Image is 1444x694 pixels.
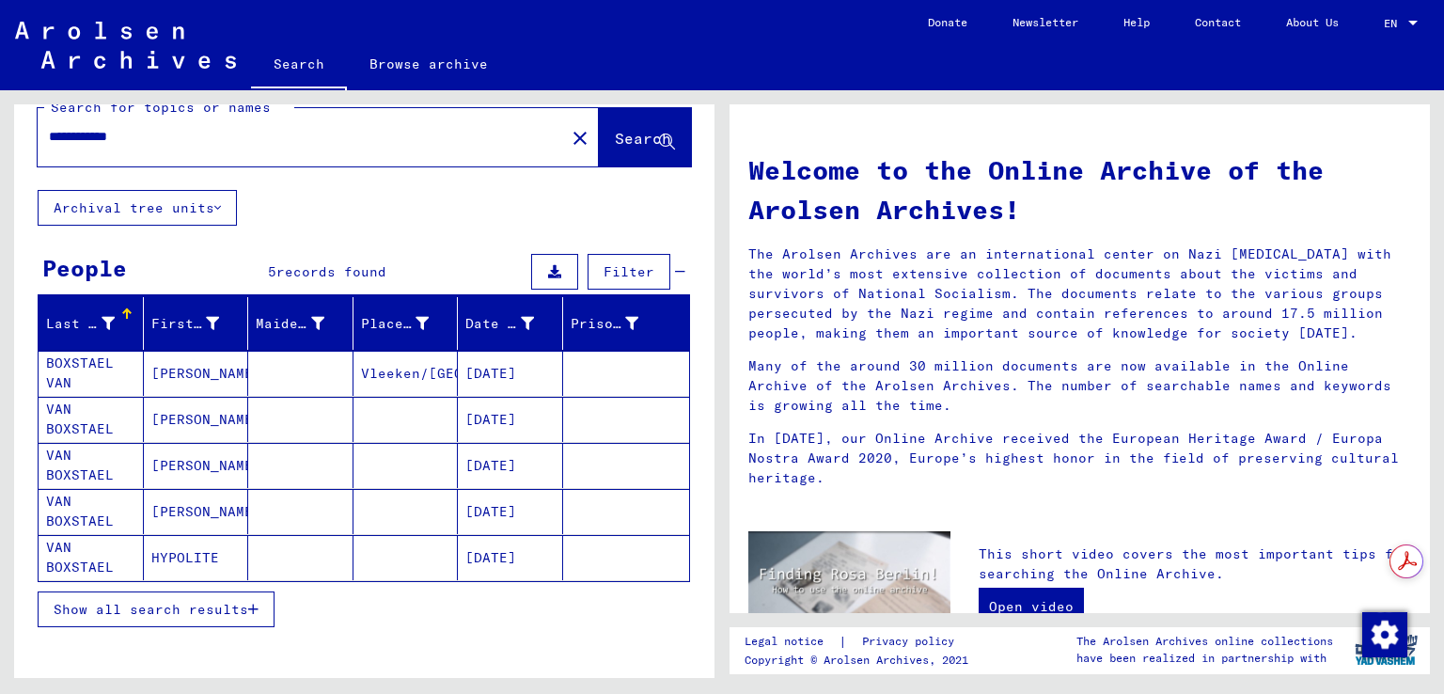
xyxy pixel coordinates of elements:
[1361,611,1406,656] div: Change consent
[745,632,977,652] div: |
[458,351,563,396] mat-cell: [DATE]
[1076,650,1333,667] p: have been realized in partnership with
[588,254,670,290] button: Filter
[46,314,115,334] div: Last Name
[748,429,1411,488] p: In [DATE], our Online Archive received the European Heritage Award / Europa Nostra Award 2020, Eu...
[979,544,1411,584] p: This short video covers the most important tips for searching the Online Archive.
[748,150,1411,229] h1: Welcome to the Online Archive of the Arolsen Archives!
[361,308,458,339] div: Place of Birth
[604,263,654,280] span: Filter
[38,190,237,226] button: Archival tree units
[1362,612,1407,657] img: Change consent
[276,263,386,280] span: records found
[458,489,563,534] mat-cell: [DATE]
[458,397,563,442] mat-cell: [DATE]
[979,588,1084,625] a: Open video
[151,308,248,339] div: First Name
[569,127,591,150] mat-icon: close
[39,297,144,350] mat-header-cell: Last Name
[458,535,563,580] mat-cell: [DATE]
[144,351,249,396] mat-cell: [PERSON_NAME]
[748,356,1411,416] p: Many of the around 30 million documents are now available in the Online Archive of the Arolsen Ar...
[51,99,271,116] mat-label: Search for topics or names
[571,314,639,334] div: Prisoner #
[563,297,690,350] mat-header-cell: Prisoner #
[1076,633,1333,650] p: The Arolsen Archives online collections
[256,314,324,334] div: Maiden Name
[54,601,248,618] span: Show all search results
[42,251,127,285] div: People
[561,118,599,156] button: Clear
[39,443,144,488] mat-cell: VAN BOXSTAEL
[748,531,950,641] img: video.jpg
[571,308,667,339] div: Prisoner #
[144,397,249,442] mat-cell: [PERSON_NAME]
[144,443,249,488] mat-cell: [PERSON_NAME]
[256,308,353,339] div: Maiden Name
[144,535,249,580] mat-cell: HYPOLITE
[353,297,459,350] mat-header-cell: Place of Birth
[465,308,562,339] div: Date of Birth
[144,489,249,534] mat-cell: [PERSON_NAME]
[46,308,143,339] div: Last Name
[248,297,353,350] mat-header-cell: Maiden Name
[745,652,977,669] p: Copyright © Arolsen Archives, 2021
[748,244,1411,343] p: The Arolsen Archives are an international center on Nazi [MEDICAL_DATA] with the world’s most ext...
[39,397,144,442] mat-cell: VAN BOXSTAEL
[465,314,534,334] div: Date of Birth
[599,108,691,166] button: Search
[347,41,510,87] a: Browse archive
[1351,626,1421,673] img: yv_logo.png
[39,535,144,580] mat-cell: VAN BOXSTAEL
[361,314,430,334] div: Place of Birth
[458,443,563,488] mat-cell: [DATE]
[458,297,563,350] mat-header-cell: Date of Birth
[615,129,671,148] span: Search
[1384,17,1405,30] span: EN
[251,41,347,90] a: Search
[268,263,276,280] span: 5
[151,314,220,334] div: First Name
[39,489,144,534] mat-cell: VAN BOXSTAEL
[847,632,977,652] a: Privacy policy
[745,632,839,652] a: Legal notice
[15,22,236,69] img: Arolsen_neg.svg
[353,351,459,396] mat-cell: Vleeken/[GEOGRAPHIC_DATA]
[38,591,275,627] button: Show all search results
[39,351,144,396] mat-cell: BOXSTAEL VAN
[144,297,249,350] mat-header-cell: First Name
